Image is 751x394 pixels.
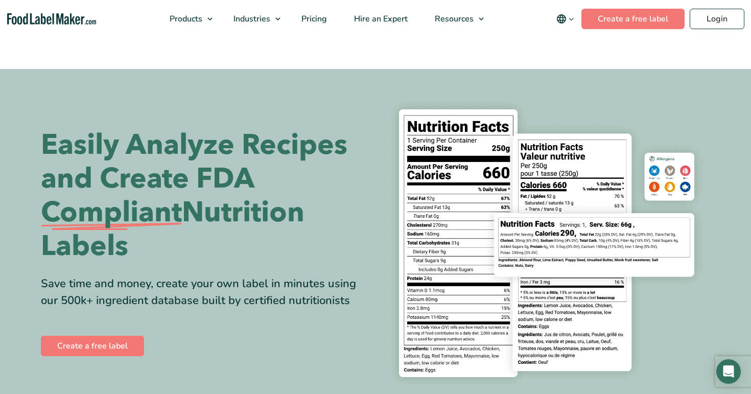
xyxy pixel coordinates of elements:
span: Products [167,13,203,25]
span: Hire an Expert [351,13,409,25]
a: Login [690,9,744,29]
a: Create a free label [41,336,144,356]
h1: Easily Analyze Recipes and Create FDA Nutrition Labels [41,128,368,263]
span: Resources [432,13,475,25]
span: Pricing [298,13,328,25]
span: Compliant [41,196,182,229]
span: Industries [230,13,271,25]
a: Create a free label [581,9,685,29]
div: Open Intercom Messenger [716,359,741,384]
div: Save time and money, create your own label in minutes using our 500k+ ingredient database built b... [41,275,368,309]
